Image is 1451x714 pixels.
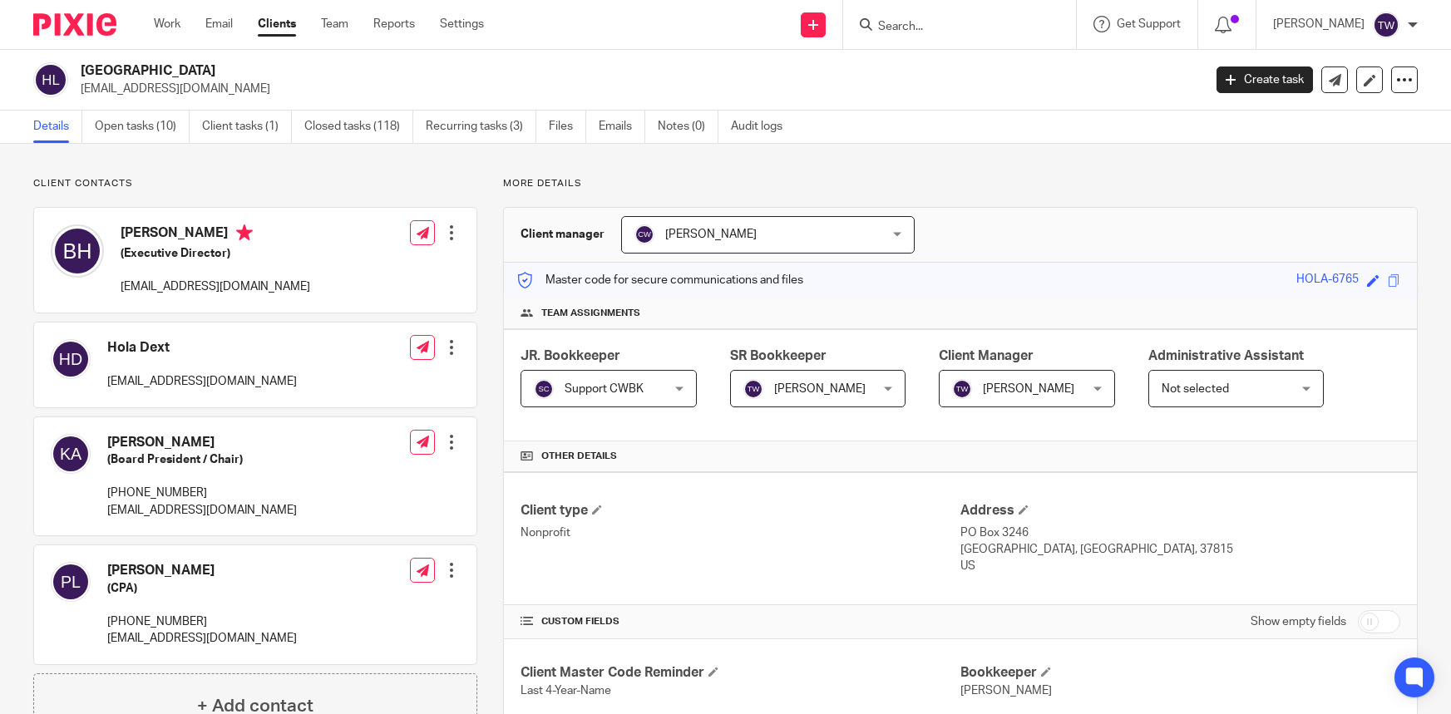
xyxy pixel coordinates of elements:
[51,562,91,602] img: svg%3E
[634,224,654,244] img: svg%3E
[541,307,640,320] span: Team assignments
[1217,66,1313,93] a: Create task
[121,224,310,245] h4: [PERSON_NAME]
[107,485,297,501] p: [PHONE_NUMBER]
[95,111,190,143] a: Open tasks (10)
[983,383,1074,395] span: [PERSON_NAME]
[81,81,1192,97] p: [EMAIL_ADDRESS][DOMAIN_NAME]
[952,379,972,399] img: svg%3E
[1373,12,1399,38] img: svg%3E
[51,339,91,379] img: svg%3E
[960,558,1400,574] p: US
[121,245,310,262] h5: (Executive Director)
[521,615,960,628] h4: CUSTOM FIELDS
[258,16,296,32] a: Clients
[960,664,1400,682] h4: Bookkeeper
[521,685,611,697] span: Last 4-Year-Name
[154,16,180,32] a: Work
[1273,16,1365,32] p: [PERSON_NAME]
[960,524,1400,541] p: PO Box 3246
[549,111,586,143] a: Files
[33,13,116,36] img: Pixie
[876,20,1026,35] input: Search
[1117,18,1181,30] span: Get Support
[1296,271,1359,290] div: HOLA-6765
[107,562,297,579] h4: [PERSON_NAME]
[321,16,348,32] a: Team
[960,502,1400,519] h4: Address
[33,177,477,190] p: Client contacts
[521,502,960,519] h4: Client type
[107,580,297,597] h5: (CPA)
[107,373,297,390] p: [EMAIL_ADDRESS][DOMAIN_NAME]
[516,272,803,288] p: Master code for secure communications and files
[440,16,484,32] a: Settings
[202,111,292,143] a: Client tasks (1)
[730,349,827,362] span: SR Bookkeeper
[205,16,233,32] a: Email
[107,434,297,451] h4: [PERSON_NAME]
[521,664,960,682] h4: Client Master Code Reminder
[373,16,415,32] a: Reports
[960,685,1052,697] span: [PERSON_NAME]
[107,339,297,357] h4: Hola Dext
[731,111,795,143] a: Audit logs
[521,349,620,362] span: JR. Bookkeeper
[81,62,970,80] h2: [GEOGRAPHIC_DATA]
[565,383,644,395] span: Support CWBK
[1148,349,1304,362] span: Administrative Assistant
[426,111,536,143] a: Recurring tasks (3)
[960,541,1400,558] p: [GEOGRAPHIC_DATA], [GEOGRAPHIC_DATA], 37815
[304,111,413,143] a: Closed tasks (118)
[107,630,297,647] p: [EMAIL_ADDRESS][DOMAIN_NAME]
[658,111,718,143] a: Notes (0)
[939,349,1034,362] span: Client Manager
[51,434,91,474] img: svg%3E
[33,111,82,143] a: Details
[51,224,104,278] img: svg%3E
[665,229,757,240] span: [PERSON_NAME]
[1162,383,1229,395] span: Not selected
[107,451,297,468] h5: (Board President / Chair)
[743,379,763,399] img: svg%3E
[534,379,554,399] img: svg%3E
[107,613,297,630] p: [PHONE_NUMBER]
[521,524,960,541] p: Nonprofit
[121,278,310,295] p: [EMAIL_ADDRESS][DOMAIN_NAME]
[599,111,645,143] a: Emails
[1251,613,1346,630] label: Show empty fields
[521,226,605,243] h3: Client manager
[541,450,617,463] span: Other details
[33,62,68,97] img: svg%3E
[774,383,866,395] span: [PERSON_NAME]
[107,502,297,519] p: [EMAIL_ADDRESS][DOMAIN_NAME]
[236,224,253,241] i: Primary
[503,177,1418,190] p: More details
